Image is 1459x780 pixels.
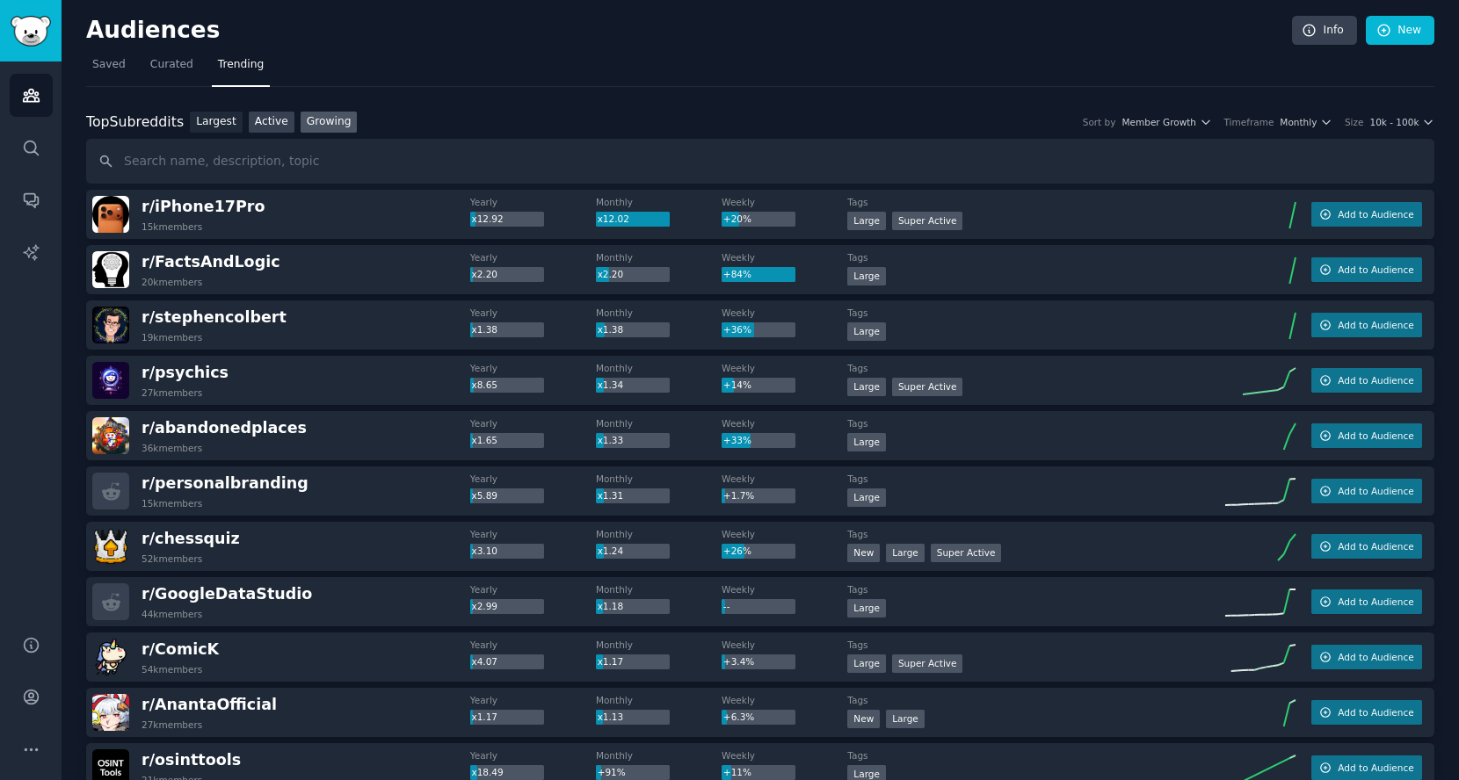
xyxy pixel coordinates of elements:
[847,322,886,341] div: Large
[1121,116,1211,128] button: Member Growth
[86,17,1292,45] h2: Audiences
[722,583,847,596] dt: Weekly
[471,213,503,224] span: x12.92
[722,694,847,706] dt: Weekly
[596,583,722,596] dt: Monthly
[142,640,219,658] span: r/ ComicK
[1224,116,1274,128] div: Timeframe
[1311,534,1422,559] button: Add to Audience
[1083,116,1116,128] div: Sort by
[847,528,1225,540] dt: Tags
[142,331,202,343] div: 19k members
[596,473,722,485] dt: Monthly
[847,251,1225,264] dt: Tags
[142,719,202,731] div: 27k members
[892,654,963,673] div: Super Active
[1311,202,1422,227] button: Add to Audience
[886,544,925,562] div: Large
[722,417,847,430] dt: Weekly
[92,307,129,343] img: stephencolbert
[144,51,200,87] a: Curated
[847,599,886,617] div: Large
[723,545,751,556] span: +26%
[723,324,751,335] span: +36%
[598,767,626,777] span: +91%
[218,57,264,73] span: Trending
[598,490,624,501] span: x1.31
[1280,116,1332,128] button: Monthly
[471,545,497,556] span: x3.10
[92,251,129,288] img: FactsAndLogic
[470,528,596,540] dt: Yearly
[723,213,751,224] span: +20%
[86,51,132,87] a: Saved
[249,112,294,134] a: Active
[471,269,497,279] span: x2.20
[142,386,202,399] div: 27k members
[722,749,847,762] dt: Weekly
[847,544,880,562] div: New
[142,530,240,547] span: r/ chessquiz
[92,639,129,675] img: ComicK
[1345,116,1364,128] div: Size
[1338,706,1413,719] span: Add to Audience
[142,474,308,492] span: r/ personalbranding
[722,473,847,485] dt: Weekly
[11,16,51,47] img: GummySearch logo
[847,267,886,285] div: Large
[723,379,751,390] span: +14%
[1338,540,1413,552] span: Add to Audience
[596,362,722,374] dt: Monthly
[142,751,241,769] span: r/ osinttools
[471,767,503,777] span: x18.49
[142,497,202,509] div: 15k members
[931,544,1002,562] div: Super Active
[847,749,1225,762] dt: Tags
[142,276,202,288] div: 20k members
[596,694,722,706] dt: Monthly
[596,417,722,430] dt: Monthly
[722,528,847,540] dt: Weekly
[92,57,126,73] span: Saved
[598,435,624,445] span: x1.33
[1311,479,1422,503] button: Add to Audience
[847,417,1225,430] dt: Tags
[723,711,754,722] span: +6.3%
[142,585,312,603] span: r/ GoogleDataStudio
[142,308,287,326] span: r/ stephencolbert
[722,196,847,208] dt: Weekly
[470,417,596,430] dt: Yearly
[722,639,847,651] dt: Weekly
[471,711,497,722] span: x1.17
[471,601,497,611] span: x2.99
[598,379,624,390] span: x1.34
[886,710,925,728] div: Large
[470,473,596,485] dt: Yearly
[847,196,1225,208] dt: Tags
[596,749,722,762] dt: Monthly
[847,654,886,673] div: Large
[847,212,886,230] div: Large
[142,253,280,271] span: r/ FactsAndLogic
[596,528,722,540] dt: Monthly
[1338,762,1413,774] span: Add to Audience
[598,324,624,335] span: x1.38
[142,220,202,233] div: 15k members
[892,212,963,230] div: Super Active
[470,251,596,264] dt: Yearly
[722,362,847,374] dt: Weekly
[847,488,886,507] div: Large
[847,639,1225,651] dt: Tags
[470,307,596,319] dt: Yearly
[847,473,1225,485] dt: Tags
[1121,116,1196,128] span: Member Growth
[596,639,722,651] dt: Monthly
[598,656,624,667] span: x1.17
[471,490,497,501] span: x5.89
[1338,430,1413,442] span: Add to Audience
[86,139,1434,184] input: Search name, description, topic
[1338,651,1413,663] span: Add to Audience
[598,213,629,224] span: x12.02
[1311,589,1422,614] button: Add to Audience
[1311,313,1422,337] button: Add to Audience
